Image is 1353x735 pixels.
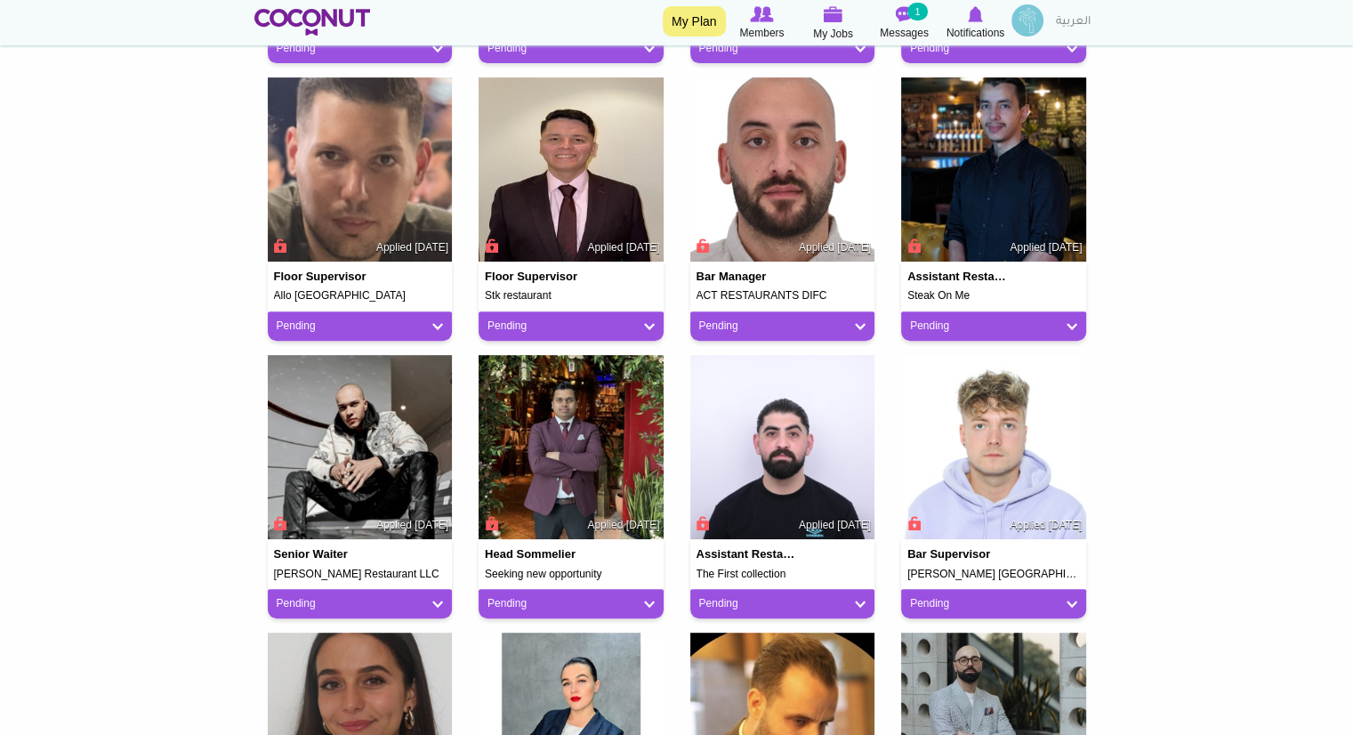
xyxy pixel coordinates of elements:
h5: ACT RESTAURANTS DIFC [697,290,869,302]
h4: Assistant Restaurant Manager [907,271,1011,283]
a: Pending [487,596,655,611]
h4: Bar Manager [697,271,800,283]
span: Connect to Unlock the Profile [482,514,498,532]
span: Notifications [946,24,1004,42]
a: Pending [277,41,444,56]
span: Connect to Unlock the Profile [482,237,498,254]
a: العربية [1047,4,1099,40]
img: Elias Abdallah's picture [690,77,875,262]
a: Pending [487,41,655,56]
span: Connect to Unlock the Profile [905,237,921,254]
a: Pending [699,319,866,334]
a: Pending [699,41,866,56]
a: Pending [910,319,1077,334]
h4: Bar Supervisor [907,548,1011,561]
a: Pending [699,596,866,611]
img: My Jobs [824,6,843,22]
h5: Stk restaurant [485,290,657,302]
img: Ragesh Nair's picture [479,355,664,540]
span: My Jobs [813,25,853,43]
small: 1 [907,3,927,20]
span: Connect to Unlock the Profile [271,237,287,254]
span: Members [739,24,784,42]
img: Anton Khudziakou's picture [901,355,1086,540]
a: Pending [277,596,444,611]
h4: Assistant Restaurant Manager [697,548,800,561]
span: Connect to Unlock the Profile [271,514,287,532]
h4: Senior waiter [274,548,377,561]
img: Pieter Martin Kotze's picture [268,355,453,540]
img: Atef Mourched's picture [690,355,875,540]
a: Pending [277,319,444,334]
img: Ahmed Boublouh's picture [901,77,1086,262]
h5: [PERSON_NAME] [GEOGRAPHIC_DATA] [907,569,1080,580]
a: Messages Messages 1 [869,4,940,42]
a: Browse Members Members [727,4,798,42]
span: Messages [880,24,929,42]
h4: Head Sommelier [485,548,588,561]
h5: [PERSON_NAME] Restaurant LLC [274,569,447,580]
span: Connect to Unlock the Profile [905,514,921,532]
h4: Floor Supervisor [274,271,377,283]
span: Connect to Unlock the Profile [694,237,710,254]
a: Notifications Notifications [940,4,1011,42]
h5: Seeking new opportunity [485,569,657,580]
h5: Steak On Me [907,290,1080,302]
img: Browse Members [750,6,773,22]
a: Pending [487,319,655,334]
a: My Jobs My Jobs [798,4,869,43]
img: Rashad Halabi's picture [268,77,453,262]
a: Pending [910,596,1077,611]
img: Jorge Andres Maltezo Arce's picture [479,77,664,262]
img: Messages [896,6,914,22]
img: Home [254,9,371,36]
h5: Allo [GEOGRAPHIC_DATA] [274,290,447,302]
span: Connect to Unlock the Profile [694,514,710,532]
img: Notifications [968,6,983,22]
a: Pending [910,41,1077,56]
a: My Plan [663,6,726,36]
h5: The First collection [697,569,869,580]
h4: Floor Supervisor [485,271,588,283]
